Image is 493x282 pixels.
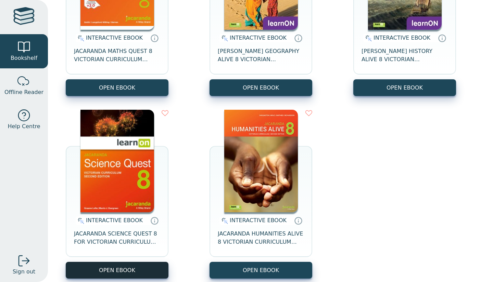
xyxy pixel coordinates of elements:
img: interactive.svg [76,217,84,225]
img: interactive.svg [219,34,228,42]
span: JACARANDA MATHS QUEST 8 VICTORIAN CURRICULUM LEARNON EBOOK 3E [74,47,160,64]
span: INTERACTIVE EBOOK [86,35,143,41]
a: Interactive eBooks are accessed online via the publisher’s portal. They contain interactive resou... [150,216,159,225]
span: [PERSON_NAME] HISTORY ALIVE 8 VICTORIAN CURRICULUM LEARNON EBOOK 2E [362,47,448,64]
span: Bookshelf [11,54,37,62]
a: Interactive eBooks are accessed online via the publisher’s portal. They contain interactive resou... [294,34,302,42]
span: Help Centre [8,122,40,131]
button: OPEN EBOOK [210,79,312,96]
span: Sign out [13,268,35,276]
span: JACARANDA HUMANITIES ALIVE 8 VICTORIAN CURRICULUM LEARNON EBOOK 2E [218,230,304,246]
img: fffb2005-5288-ea11-a992-0272d098c78b.png [80,110,154,212]
button: OPEN EBOOK [210,262,312,279]
button: OPEN EBOOK [353,79,456,96]
span: INTERACTIVE EBOOK [86,217,143,224]
a: Interactive eBooks are accessed online via the publisher’s portal. They contain interactive resou... [438,34,446,42]
img: interactive.svg [219,217,228,225]
a: Interactive eBooks are accessed online via the publisher’s portal. They contain interactive resou... [150,34,159,42]
img: interactive.svg [76,34,84,42]
button: OPEN EBOOK [66,79,168,96]
img: bee2d5d4-7b91-e911-a97e-0272d098c78b.jpg [224,110,298,212]
span: INTERACTIVE EBOOK [230,35,287,41]
button: OPEN EBOOK [66,262,168,279]
span: Offline Reader [4,88,43,96]
span: [PERSON_NAME] GEOGRAPHY ALIVE 8 VICTORIAN CURRICULUM LEARNON EBOOK 2E [218,47,304,64]
span: INTERACTIVE EBOOK [374,35,430,41]
img: interactive.svg [363,34,372,42]
span: INTERACTIVE EBOOK [230,217,287,224]
a: Interactive eBooks are accessed online via the publisher’s portal. They contain interactive resou... [294,216,302,225]
span: JACARANDA SCIENCE QUEST 8 FOR VICTORIAN CURRICULUM LEARNON 2E EBOOK [74,230,160,246]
